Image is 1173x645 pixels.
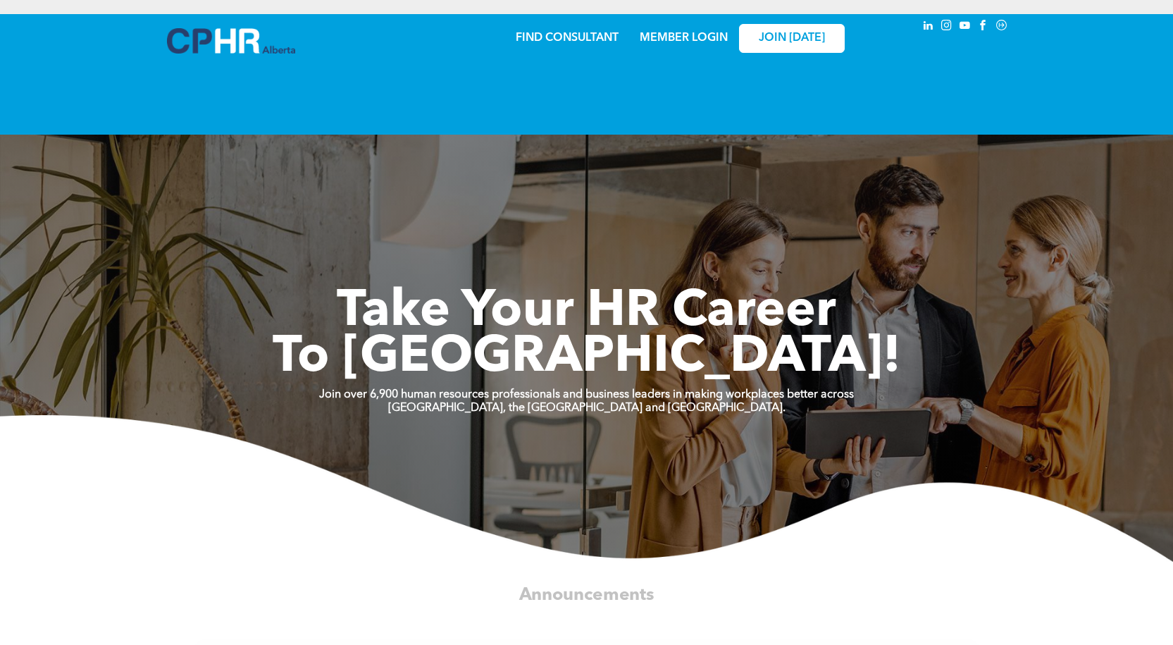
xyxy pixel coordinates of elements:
span: To [GEOGRAPHIC_DATA]! [273,333,901,383]
a: FIND CONSULTANT [516,32,619,44]
a: MEMBER LOGIN [640,32,728,44]
span: Announcements [519,586,654,604]
img: A blue and white logo for cp alberta [167,28,295,54]
span: Take Your HR Career [337,287,836,338]
a: Social network [994,18,1010,37]
strong: Join over 6,900 human resources professionals and business leaders in making workplaces better ac... [319,389,854,400]
a: youtube [957,18,973,37]
a: facebook [976,18,991,37]
a: JOIN [DATE] [739,24,845,53]
a: instagram [939,18,955,37]
a: linkedin [921,18,936,37]
strong: [GEOGRAPHIC_DATA], the [GEOGRAPHIC_DATA] and [GEOGRAPHIC_DATA]. [388,403,786,414]
span: JOIN [DATE] [759,32,825,45]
